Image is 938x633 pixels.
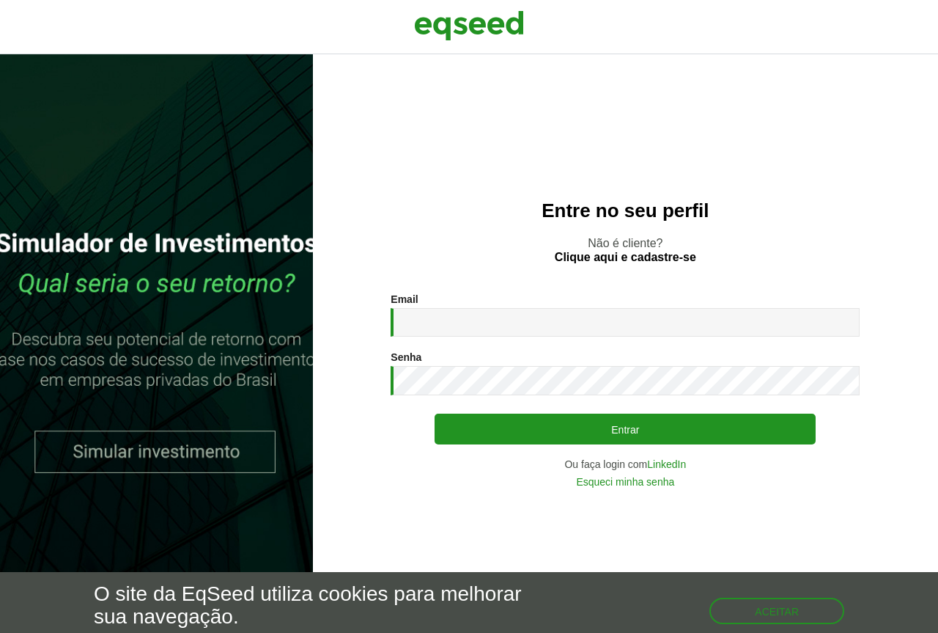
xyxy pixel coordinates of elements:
div: Ou faça login com [391,459,860,469]
a: LinkedIn [647,459,686,469]
a: Esqueci minha senha [576,477,674,487]
button: Entrar [435,414,816,444]
img: EqSeed Logo [414,7,524,44]
label: Email [391,294,418,304]
p: Não é cliente? [342,236,909,264]
h2: Entre no seu perfil [342,200,909,222]
a: Clique aqui e cadastre-se [555,252,696,263]
button: Aceitar [709,598,844,624]
h5: O site da EqSeed utiliza cookies para melhorar sua navegação. [94,583,544,629]
label: Senha [391,352,421,362]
